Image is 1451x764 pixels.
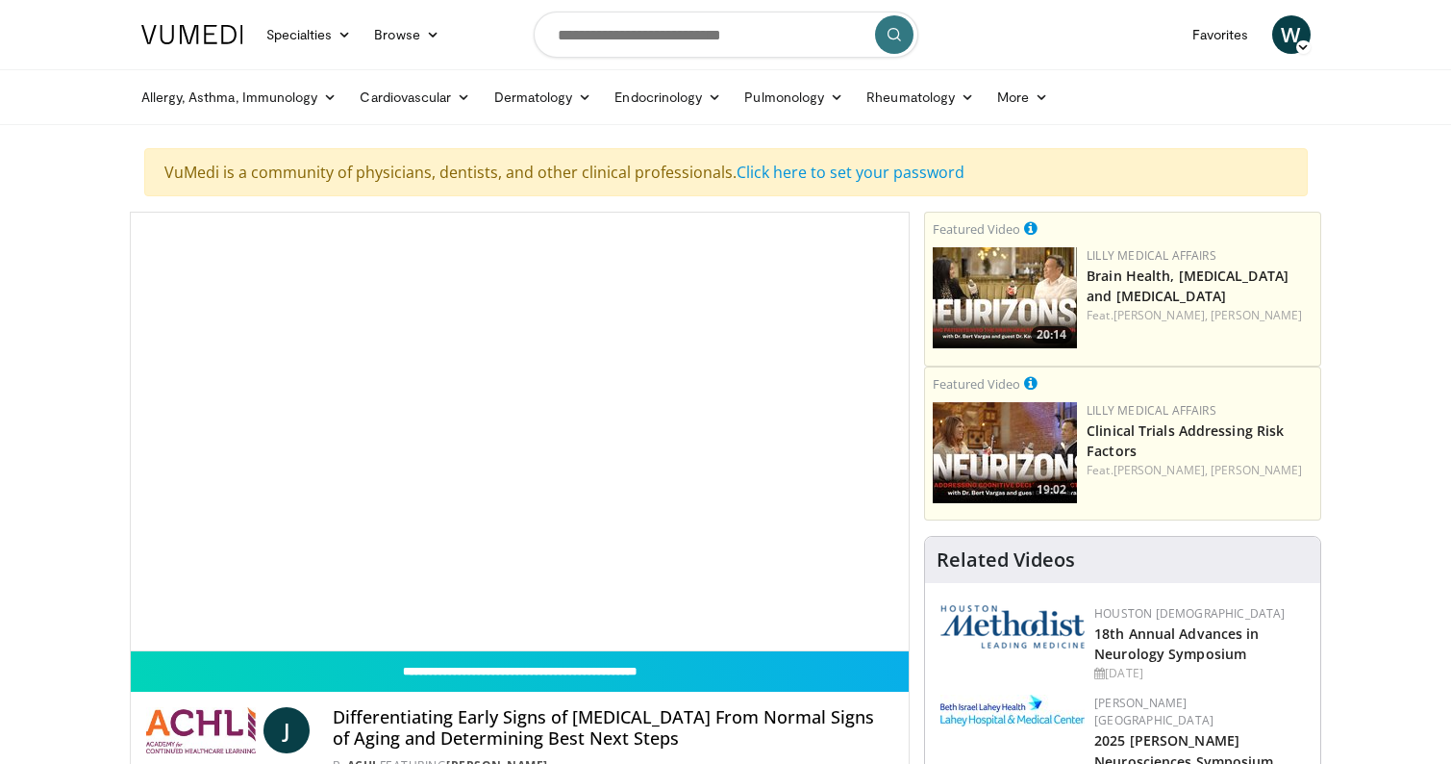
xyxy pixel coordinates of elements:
a: Rheumatology [855,78,986,116]
a: Clinical Trials Addressing Risk Factors [1087,421,1284,460]
h4: Related Videos [937,548,1075,572]
h4: Differentiating Early Signs of [MEDICAL_DATA] From Normal Signs of Aging and Determining Best Nex... [333,707,893,749]
div: VuMedi is a community of physicians, dentists, and other clinical professionals. [144,148,1308,196]
img: 5e4488cc-e109-4a4e-9fd9-73bb9237ee91.png.150x105_q85_autocrop_double_scale_upscale_version-0.2.png [940,605,1085,649]
a: Endocrinology [603,78,733,116]
span: 20:14 [1031,326,1072,344]
span: 19:02 [1031,481,1072,498]
a: Click here to set your password [737,162,964,183]
a: Pulmonology [733,78,855,116]
div: Feat. [1087,462,1313,479]
a: 20:14 [933,247,1077,348]
a: Allergy, Asthma, Immunology [130,78,349,116]
a: Houston [DEMOGRAPHIC_DATA] [1094,605,1285,622]
a: Specialties [255,15,363,54]
div: [DATE] [1094,665,1305,682]
a: [PERSON_NAME][GEOGRAPHIC_DATA] [1094,695,1213,728]
a: Browse [363,15,451,54]
img: VuMedi Logo [141,25,243,44]
a: Lilly Medical Affairs [1087,402,1216,419]
small: Featured Video [933,375,1020,393]
a: More [986,78,1060,116]
a: Brain Health, [MEDICAL_DATA] and [MEDICAL_DATA] [1087,267,1288,305]
a: [PERSON_NAME] [1211,307,1302,323]
a: [PERSON_NAME], [1113,462,1208,478]
img: 1541e73f-d457-4c7d-a135-57e066998777.png.150x105_q85_crop-smart_upscale.jpg [933,402,1077,503]
a: [PERSON_NAME] [1211,462,1302,478]
a: Favorites [1181,15,1261,54]
small: Featured Video [933,220,1020,238]
img: e7977282-282c-4444-820d-7cc2733560fd.jpg.150x105_q85_autocrop_double_scale_upscale_version-0.2.jpg [940,695,1085,726]
video-js: Video Player [131,213,910,651]
input: Search topics, interventions [534,12,918,58]
a: W [1272,15,1311,54]
img: ca157f26-4c4a-49fd-8611-8e91f7be245d.png.150x105_q85_crop-smart_upscale.jpg [933,247,1077,348]
a: [PERSON_NAME], [1113,307,1208,323]
a: 19:02 [933,402,1077,503]
a: J [263,707,310,753]
div: Feat. [1087,307,1313,324]
img: ACHL [146,707,256,753]
a: Lilly Medical Affairs [1087,247,1216,264]
a: 18th Annual Advances in Neurology Symposium [1094,624,1259,663]
a: Cardiovascular [348,78,482,116]
a: Dermatology [483,78,604,116]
